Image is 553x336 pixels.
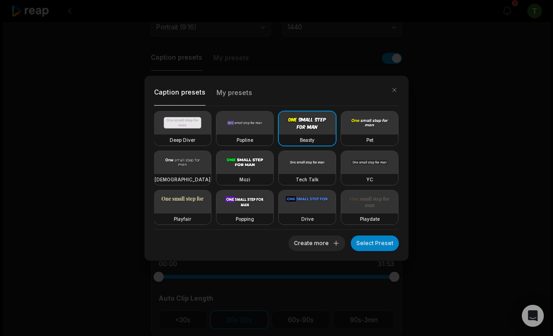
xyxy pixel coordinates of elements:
[174,215,191,223] h3: Playfair
[237,136,253,144] h3: Popline
[522,305,544,327] div: Open Intercom Messenger
[300,136,315,144] h3: Beasty
[366,136,373,144] h3: Pet
[288,238,345,247] a: Create more
[288,235,345,251] button: Create more
[351,235,399,251] button: Select Preset
[155,176,210,183] h3: [DEMOGRAPHIC_DATA]
[301,215,314,223] h3: Drive
[366,176,373,183] h3: YC
[170,136,195,144] h3: Deep Diver
[236,215,254,223] h3: Popping
[154,85,205,106] button: Caption presets
[239,176,250,183] h3: Mozi
[296,176,319,183] h3: Tech Talk
[360,215,380,223] h3: Playdate
[216,85,252,105] button: My presets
